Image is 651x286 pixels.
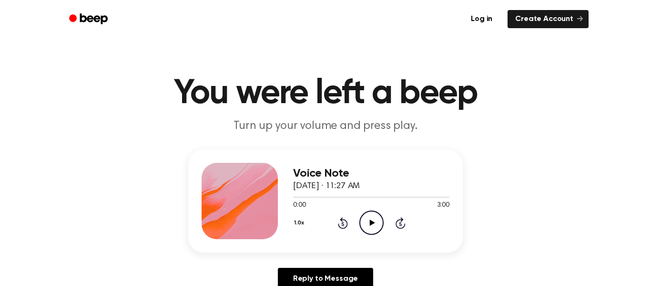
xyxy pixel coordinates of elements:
span: 0:00 [293,201,305,211]
h1: You were left a beep [81,76,570,111]
button: 1.0x [293,215,307,231]
a: Log in [461,8,502,30]
h3: Voice Note [293,167,449,180]
span: 3:00 [437,201,449,211]
span: [DATE] · 11:27 AM [293,182,360,191]
p: Turn up your volume and press play. [142,118,509,134]
a: Beep [62,10,116,29]
a: Create Account [508,10,589,28]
